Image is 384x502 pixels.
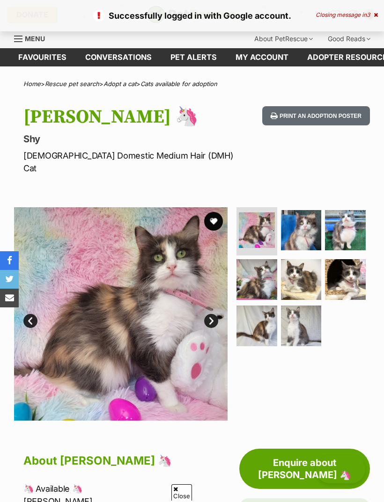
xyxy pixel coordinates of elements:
div: About PetRescue [248,29,319,48]
a: Rescue pet search [45,80,99,87]
p: [DEMOGRAPHIC_DATA] Domestic Medium Hair (DMH) Cat [23,149,237,175]
img: Photo of Stacey 🦄 [236,306,277,346]
img: Photo of Stacey 🦄 [281,259,322,300]
a: My account [226,48,298,66]
button: favourite [204,212,223,231]
span: 3 [367,11,370,18]
a: conversations [76,48,161,66]
img: Photo of Stacey 🦄 [236,259,277,300]
span: Menu [25,35,45,43]
img: Photo of Stacey 🦄 [14,207,228,421]
img: Photo of Stacey 🦄 [325,210,366,251]
img: Photo of Stacey 🦄 [239,212,275,248]
div: Closing message in [316,12,378,18]
img: Photo of Stacey 🦄 [281,306,322,346]
a: Cats available for adoption [140,80,217,87]
a: Enquire about [PERSON_NAME] 🦄 [239,449,370,489]
a: Home [23,80,41,87]
p: Shy [23,132,237,146]
a: Favourites [9,48,76,66]
p: Successfully logged in with Google account. [9,9,375,22]
button: Print an adoption poster [262,106,370,125]
div: Good Reads [321,29,377,48]
img: Photo of Stacey 🦄 [325,259,366,300]
a: Pet alerts [161,48,226,66]
a: Prev [23,314,37,328]
a: Menu [14,29,52,46]
img: Photo of Stacey 🦄 [281,210,322,251]
a: Adopt a cat [103,80,136,87]
h2: About [PERSON_NAME] 🦄 [23,451,228,471]
h1: [PERSON_NAME] 🦄 [23,106,237,128]
span: Close [171,484,192,501]
a: Next [204,314,218,328]
iframe: Help Scout Beacon - Open [316,455,365,483]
